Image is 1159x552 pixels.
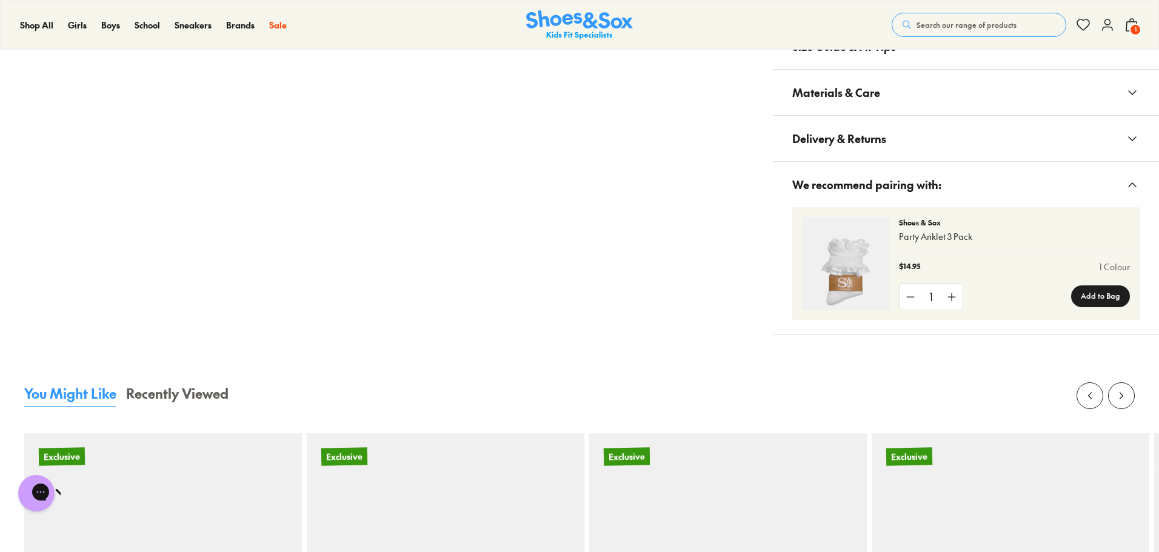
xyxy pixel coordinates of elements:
p: Exclusive [886,448,932,466]
p: Party Anklet 3 Pack [899,230,1130,243]
span: Delivery & Returns [792,121,886,156]
span: Shop All [20,19,53,31]
button: Recently Viewed [126,384,229,407]
span: Boys [101,19,120,31]
p: Exclusive [604,448,650,466]
button: Add to Bag [1071,285,1130,307]
span: 1 [1129,24,1141,36]
button: You Might Like [24,384,116,407]
img: 4-520473_1 [802,217,889,310]
span: We recommend pairing with: [792,167,941,202]
span: Sale [269,19,287,31]
button: 1 [1124,12,1139,38]
span: Materials & Care [792,75,880,110]
span: Girls [68,19,87,31]
div: 1 [921,284,941,310]
button: We recommend pairing with: [773,162,1159,207]
p: Shoes & Sox [899,217,1130,228]
a: Girls [68,19,87,32]
span: School [135,19,160,31]
p: $14.95 [899,261,920,273]
iframe: Gorgias live chat messenger [12,471,61,516]
a: Sale [269,19,287,32]
button: Search our range of products [892,13,1066,37]
button: Materials & Care [773,70,1159,115]
img: SNS_Logo_Responsive.svg [526,10,633,40]
a: Brands [226,19,255,32]
a: 1 Colour [1099,261,1130,273]
p: Exclusive [321,448,367,466]
a: Shop All [20,19,53,32]
span: Search our range of products [917,19,1017,30]
a: Sneakers [175,19,212,32]
span: Sneakers [175,19,212,31]
a: Boys [101,19,120,32]
p: Exclusive [39,448,85,466]
a: School [135,19,160,32]
button: Delivery & Returns [773,116,1159,161]
a: Shoes & Sox [526,10,633,40]
span: Brands [226,19,255,31]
